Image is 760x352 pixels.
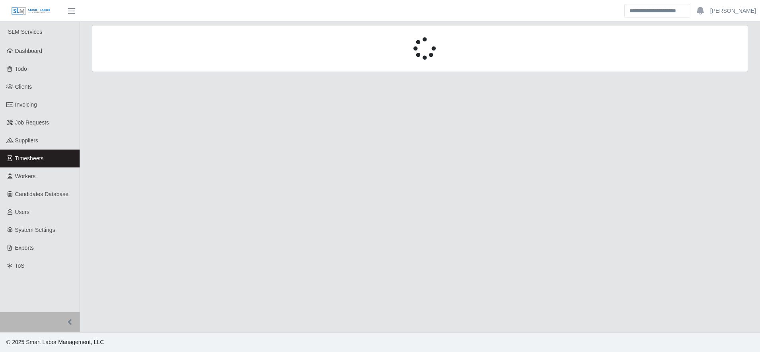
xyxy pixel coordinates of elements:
span: Todo [15,66,27,72]
span: ToS [15,263,25,269]
a: [PERSON_NAME] [710,7,756,15]
span: Suppliers [15,137,38,144]
span: Timesheets [15,155,44,161]
span: System Settings [15,227,55,233]
img: SLM Logo [11,7,51,16]
span: SLM Services [8,29,42,35]
input: Search [624,4,690,18]
span: © 2025 Smart Labor Management, LLC [6,339,104,345]
span: Job Requests [15,119,49,126]
span: Workers [15,173,36,179]
span: Dashboard [15,48,43,54]
span: Clients [15,84,32,90]
span: Invoicing [15,101,37,108]
span: Users [15,209,30,215]
span: Candidates Database [15,191,69,197]
span: Exports [15,245,34,251]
